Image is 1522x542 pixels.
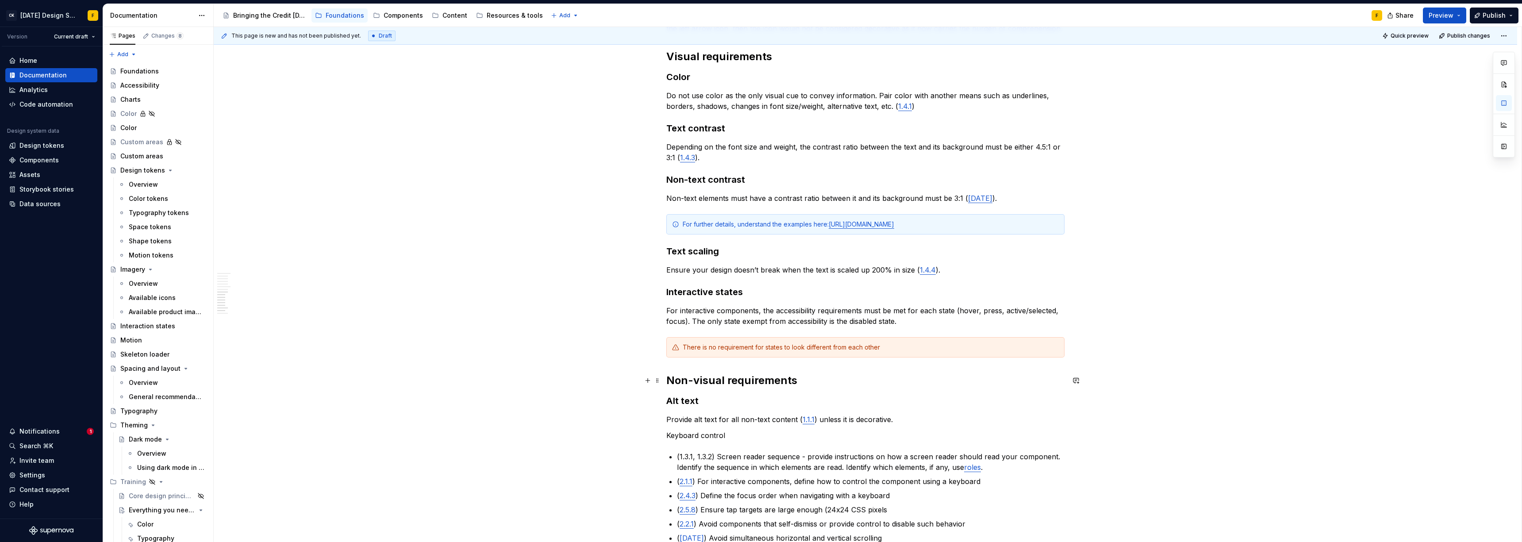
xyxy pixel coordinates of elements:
[115,503,210,517] a: Everything you need to know
[106,404,210,418] a: Typography
[231,32,361,39] span: This page is new and has not been published yet.
[5,439,97,453] button: Search ⌘K
[106,262,210,277] a: Imagery
[106,107,210,121] a: Color
[1391,32,1429,39] span: Quick preview
[1395,11,1414,20] span: Share
[6,10,17,21] div: CK
[19,442,53,450] div: Search ⌘K
[677,476,1065,487] p: ( ) For interactive components, define how to control the component using a keyboard
[19,141,64,150] div: Design tokens
[680,153,695,162] a: 1.4.3
[384,11,423,20] div: Components
[120,123,137,132] div: Color
[5,68,97,82] a: Documentation
[137,520,154,529] div: Color
[1376,12,1378,19] div: F
[120,421,148,430] div: Theming
[666,50,1065,64] h2: Visual requirements
[677,451,1065,473] p: (1.3.1, 1.3.2) Screen reader sequence - provide instructions on how a screen reader should read y...
[120,336,142,345] div: Motion
[666,245,1065,258] h3: Text scaling
[117,51,128,58] span: Add
[115,277,210,291] a: Overview
[137,449,166,458] div: Overview
[120,477,146,486] div: Training
[666,193,1065,204] p: Non-text elements must have a contrast ratio between it and its background must be 3:1 ( ).
[120,364,181,373] div: Spacing and layout
[115,432,210,446] a: Dark mode
[120,166,165,175] div: Design tokens
[137,463,204,472] div: Using dark mode in Figma
[548,9,581,22] button: Add
[1447,32,1490,39] span: Publish changes
[106,149,210,163] a: Custom areas
[120,81,159,90] div: Accessibility
[120,67,159,76] div: Foundations
[1383,8,1419,23] button: Share
[666,173,1065,186] h3: Non-text contrast
[115,206,210,220] a: Typography tokens
[473,8,546,23] a: Resources & tools
[677,490,1065,501] p: ( ) Define the focus order when navigating with a keyboard
[19,71,67,80] div: Documentation
[19,471,45,480] div: Settings
[1429,11,1453,20] span: Preview
[5,497,97,511] button: Help
[487,11,543,20] div: Resources & tools
[666,414,1065,425] p: Provide alt text for all non-text content ( ) unless it is decorative.
[219,8,310,23] a: Bringing the Credit [DATE] brand to life across products
[379,32,392,39] span: Draft
[19,170,40,179] div: Assets
[680,505,696,514] a: 2.5.8
[106,361,210,376] a: Spacing and layout
[129,208,189,217] div: Typography tokens
[680,519,694,528] a: 2.2.1
[677,519,1065,529] p: ( ) Avoid components that self-dismiss or provide control to disable such behavior
[968,194,992,203] a: [DATE]
[19,185,74,194] div: Storybook stories
[233,11,306,20] div: Bringing the Credit [DATE] brand to life across products
[110,32,135,39] div: Pages
[106,92,210,107] a: Charts
[129,506,196,515] div: Everything you need to know
[129,392,202,401] div: General recommendations
[20,11,77,20] div: [DATE] Design System
[106,319,210,333] a: Interaction states
[442,11,467,20] div: Content
[120,265,145,274] div: Imagery
[666,373,1065,388] h2: Non-visual requirements
[129,435,162,444] div: Dark mode
[5,197,97,211] a: Data sources
[428,8,471,23] a: Content
[1380,30,1433,42] button: Quick preview
[19,56,37,65] div: Home
[115,390,210,404] a: General recommendations
[29,526,73,535] svg: Supernova Logo
[680,477,692,486] a: 2.1.1
[666,430,1065,441] p: Keyboard control
[92,12,94,19] div: F
[115,489,210,503] a: Core design principles
[115,291,210,305] a: Available icons
[5,424,97,438] button: Notifications1
[666,395,1065,407] h3: Alt text
[7,33,27,40] div: Version
[106,78,210,92] a: Accessibility
[5,182,97,196] a: Storybook stories
[803,415,815,424] a: 1.1.1
[54,33,88,40] span: Current draft
[19,100,73,109] div: Code automation
[106,64,210,78] a: Foundations
[683,220,1059,229] div: For further details, understand the examples here:
[7,127,59,135] div: Design system data
[5,153,97,167] a: Components
[123,446,210,461] a: Overview
[115,376,210,390] a: Overview
[326,11,364,20] div: Foundations
[106,475,210,489] div: Training
[680,491,696,500] a: 2.4.3
[1483,11,1506,20] span: Publish
[19,427,60,436] div: Notifications
[5,483,97,497] button: Contact support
